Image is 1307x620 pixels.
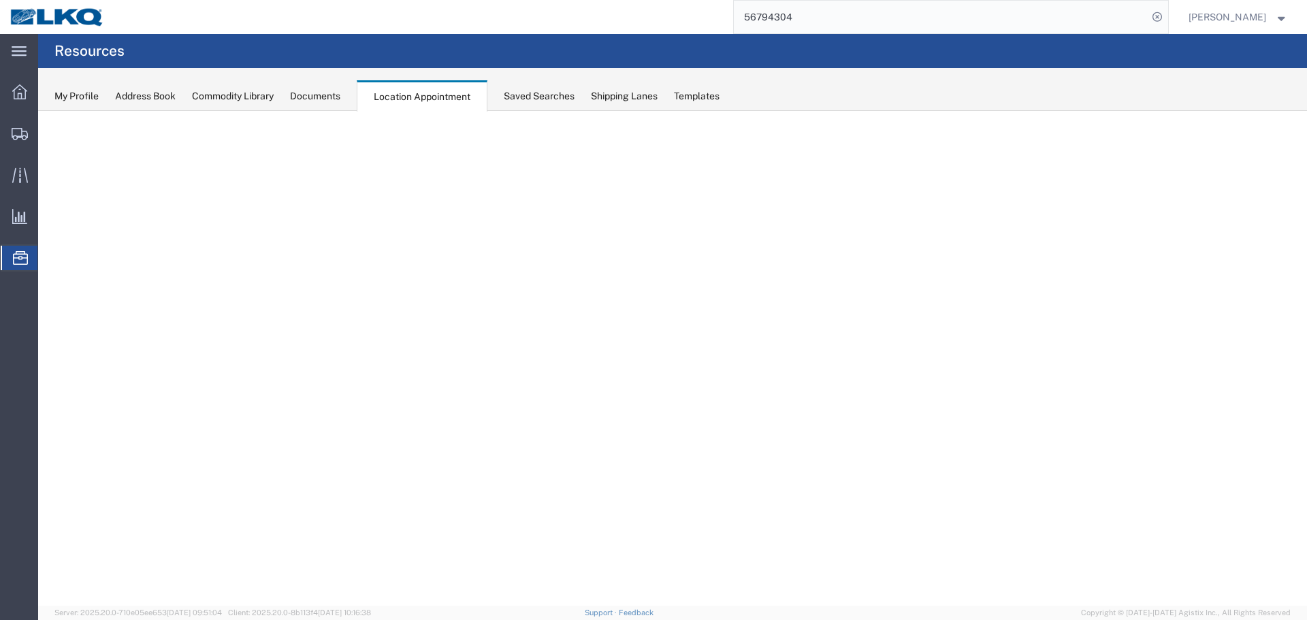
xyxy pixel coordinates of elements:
[54,608,222,617] span: Server: 2025.20.0-710e05ee653
[1081,607,1291,619] span: Copyright © [DATE]-[DATE] Agistix Inc., All Rights Reserved
[357,80,487,112] div: Location Appointment
[167,608,222,617] span: [DATE] 09:51:04
[192,89,274,103] div: Commodity Library
[504,89,575,103] div: Saved Searches
[10,7,105,27] img: logo
[54,89,99,103] div: My Profile
[585,608,619,617] a: Support
[1189,10,1266,25] span: Lea Merryweather
[591,89,658,103] div: Shipping Lanes
[1188,9,1289,25] button: [PERSON_NAME]
[619,608,653,617] a: Feedback
[54,34,125,68] h4: Resources
[674,89,720,103] div: Templates
[38,111,1307,606] iframe: FS Legacy Container
[290,89,340,103] div: Documents
[228,608,371,617] span: Client: 2025.20.0-8b113f4
[115,89,176,103] div: Address Book
[318,608,371,617] span: [DATE] 10:16:38
[734,1,1148,33] input: Search for shipment number, reference number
